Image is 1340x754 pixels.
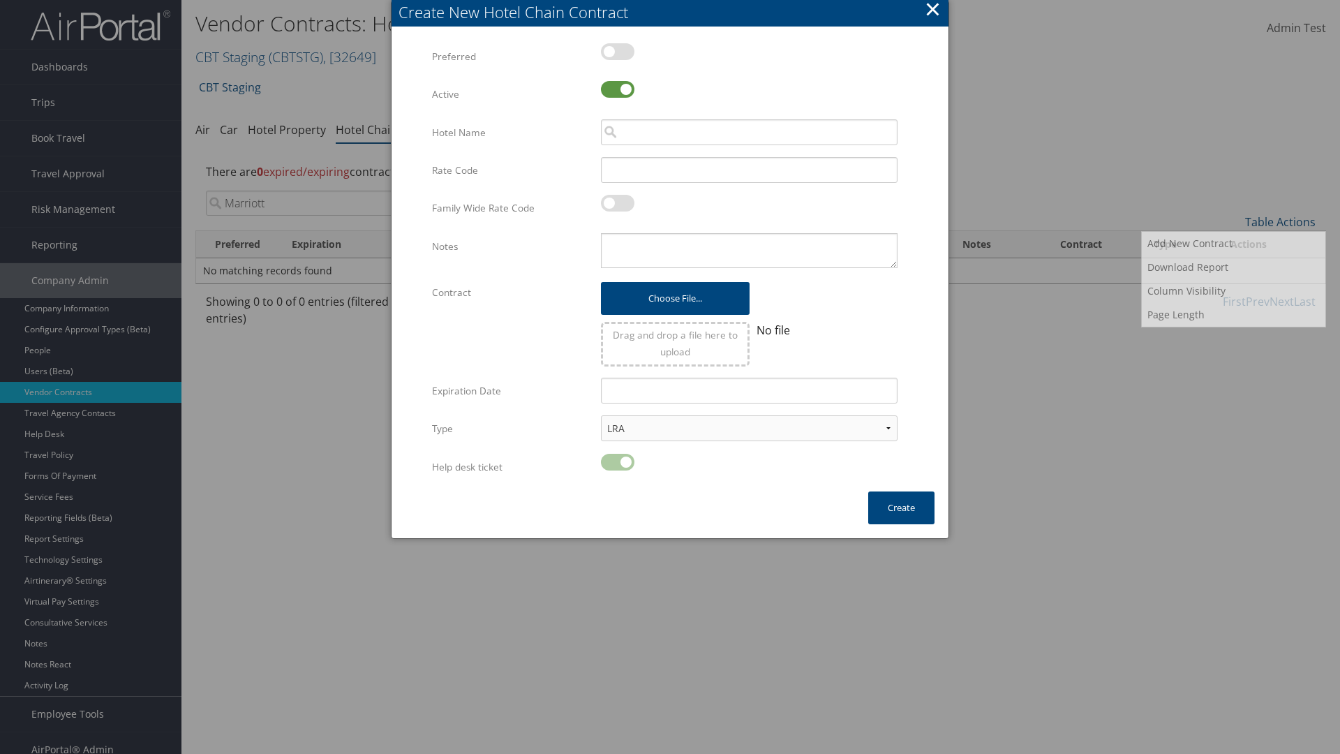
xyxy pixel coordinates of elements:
div: Create New Hotel Chain Contract [399,1,948,23]
label: Notes [432,233,590,260]
button: Create [868,491,935,524]
label: Type [432,415,590,442]
a: Page Length [1142,303,1325,327]
label: Preferred [432,43,590,70]
span: No file [757,323,790,338]
a: Column Visibility [1142,279,1325,303]
span: Drag and drop a file here to upload [613,328,738,358]
a: Add New Contract [1142,232,1325,256]
label: Help desk ticket [432,454,590,480]
label: Expiration Date [432,378,590,404]
label: Family Wide Rate Code [432,195,590,221]
label: Active [432,81,590,108]
label: Hotel Name [432,119,590,146]
a: Download Report [1142,256,1325,279]
label: Contract [432,279,590,306]
label: Rate Code [432,157,590,184]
